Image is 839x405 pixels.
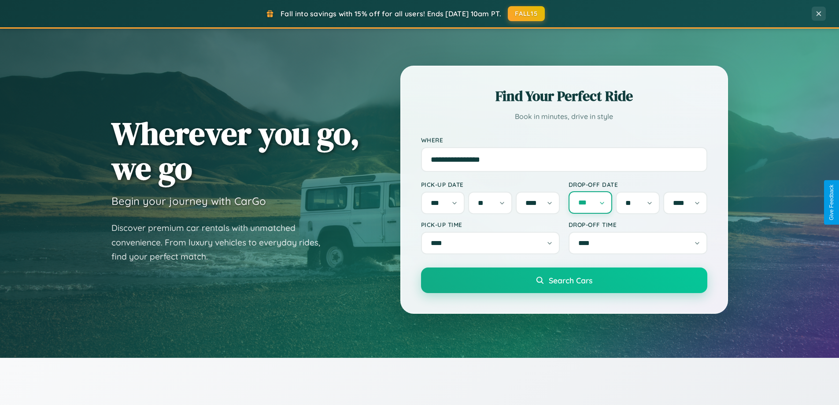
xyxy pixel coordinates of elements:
label: Pick-up Time [421,221,560,228]
h3: Begin your journey with CarGo [111,194,266,208]
label: Drop-off Time [569,221,707,228]
button: Search Cars [421,268,707,293]
h2: Find Your Perfect Ride [421,86,707,106]
h1: Wherever you go, we go [111,116,360,186]
button: FALL15 [508,6,545,21]
label: Drop-off Date [569,181,707,188]
span: Search Cars [549,275,592,285]
label: Pick-up Date [421,181,560,188]
label: Where [421,136,707,144]
p: Discover premium car rentals with unmatched convenience. From luxury vehicles to everyday rides, ... [111,221,332,264]
span: Fall into savings with 15% off for all users! Ends [DATE] 10am PT. [281,9,501,18]
p: Book in minutes, drive in style [421,110,707,123]
div: Give Feedback [828,185,835,220]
